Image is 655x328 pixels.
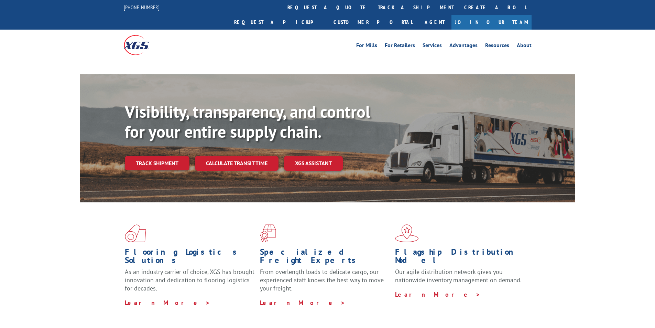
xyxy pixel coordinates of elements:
img: xgs-icon-flagship-distribution-model-red [395,224,419,242]
a: Advantages [449,43,478,50]
a: About [517,43,532,50]
img: xgs-icon-focused-on-flooring-red [260,224,276,242]
a: Track shipment [125,156,189,170]
a: Learn More > [125,299,210,307]
a: Calculate transit time [195,156,279,171]
p: From overlength loads to delicate cargo, our experienced staff knows the best way to move your fr... [260,268,390,298]
span: Our agile distribution network gives you nationwide inventory management on demand. [395,268,522,284]
h1: Flagship Distribution Model [395,248,525,268]
a: For Mills [356,43,377,50]
a: [PHONE_NUMBER] [124,4,160,11]
h1: Specialized Freight Experts [260,248,390,268]
span: As an industry carrier of choice, XGS has brought innovation and dedication to flooring logistics... [125,268,254,292]
a: For Retailers [385,43,415,50]
a: Learn More > [260,299,346,307]
a: Customer Portal [328,15,418,30]
b: Visibility, transparency, and control for your entire supply chain. [125,101,370,142]
a: Services [423,43,442,50]
a: Request a pickup [229,15,328,30]
img: xgs-icon-total-supply-chain-intelligence-red [125,224,146,242]
a: Agent [418,15,451,30]
a: XGS ASSISTANT [284,156,343,171]
h1: Flooring Logistics Solutions [125,248,255,268]
a: Resources [485,43,509,50]
a: Join Our Team [451,15,532,30]
a: Learn More > [395,290,481,298]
